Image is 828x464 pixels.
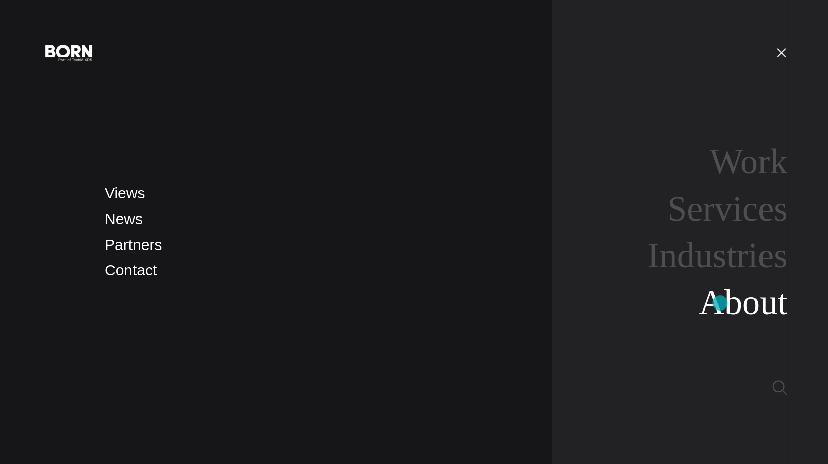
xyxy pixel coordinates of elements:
[667,189,787,228] a: Services
[772,380,787,395] img: Search
[105,236,162,253] a: Partners
[709,142,787,181] a: Work
[105,262,157,279] a: Contact
[105,184,145,201] a: Views
[647,236,787,275] a: Industries
[699,283,787,322] a: About
[105,210,143,227] a: News
[769,42,793,63] button: Open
